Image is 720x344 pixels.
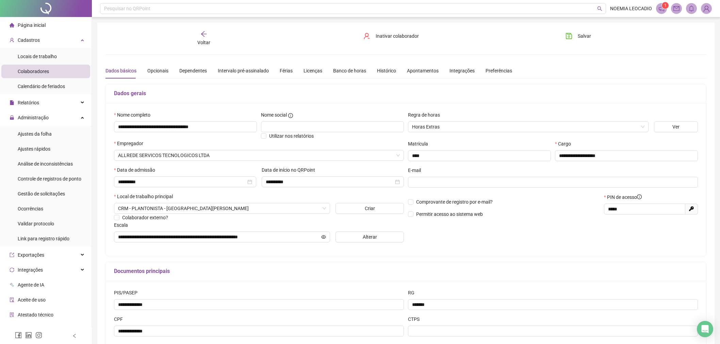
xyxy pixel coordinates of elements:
label: Data de início no QRPoint [262,166,320,174]
span: ALLREDE SERVICOS TECNOLOGICOS LTDA [118,150,400,160]
span: Análise de inconsistências [18,161,73,167]
label: CTPS [408,315,424,323]
span: solution [10,312,14,317]
span: Colaboradores [18,69,49,74]
label: Regra de horas [408,111,444,119]
span: arrow-left [200,31,207,37]
div: Dados básicos [105,67,136,74]
span: eye [321,235,326,239]
div: Dependentes [179,67,207,74]
button: Inativar colaborador [358,31,424,41]
div: Opcionais [147,67,168,74]
span: export [10,253,14,257]
label: RG [408,289,419,296]
div: Banco de horas [333,67,366,74]
span: notification [658,5,665,12]
span: Ocorrências [18,206,43,211]
span: lock [10,115,14,120]
label: Data de admissão [114,166,160,174]
span: Ajustes rápidos [18,146,50,152]
span: Alterar [363,233,377,241]
span: user-add [10,38,14,42]
div: Open Intercom Messenger [697,321,713,337]
span: bell [688,5,694,12]
span: audit [10,297,14,302]
span: Gerar QRCode [18,327,48,332]
span: user-delete [363,33,370,39]
label: Escala [114,221,132,229]
span: CRM - PLANTONISTA - SANTA MARIA - DF [118,203,326,213]
span: home [10,23,14,28]
button: Ver [654,121,698,132]
span: sync [10,268,14,272]
span: Aceite de uso [18,297,46,303]
span: Ver [672,123,680,131]
span: Cadastros [18,37,40,43]
span: mail [673,5,680,12]
span: left [72,333,77,338]
label: PIS/PASEP [114,289,142,296]
span: Locais de trabalho [18,54,57,59]
button: Salvar [560,31,596,41]
span: Ajustes da folha [18,131,52,137]
span: Validar protocolo [18,221,54,226]
span: facebook [15,332,22,339]
h5: Documentos principais [114,267,698,275]
label: Empregador [114,140,148,147]
span: Horas Extras [412,122,644,132]
span: Inativar colaborador [376,32,419,40]
span: Página inicial [18,22,46,28]
span: Calendário de feriados [18,84,65,89]
label: Matrícula [408,140,432,148]
label: CPF [114,315,127,323]
span: Exportações [18,252,44,258]
div: Integrações [449,67,475,74]
span: Gestão de solicitações [18,191,65,196]
h5: Dados gerais [114,89,698,98]
span: Atestado técnico [18,312,53,317]
sup: 1 [662,2,669,9]
span: Relatórios [18,100,39,105]
span: Permitir acesso ao sistema web [416,211,483,217]
span: Nome social [261,111,287,119]
label: Nome completo [114,111,155,119]
img: 89156 [701,3,711,14]
div: Preferências [486,67,512,74]
span: save [566,33,572,39]
label: E-mail [408,167,425,174]
span: linkedin [25,332,32,339]
span: info-circle [637,194,642,199]
label: Local de trabalho principal [114,193,177,200]
button: Criar [336,203,404,214]
span: Administração [18,115,49,120]
span: info-circle [288,113,293,118]
span: NOEMIA LEOCADIO [610,5,652,12]
span: Criar [365,205,375,212]
button: Alterar [336,231,404,242]
div: Apontamentos [407,67,439,74]
div: Férias [280,67,293,74]
span: Colaborador externo? [122,215,168,220]
span: file [10,100,14,105]
span: qrcode [10,327,14,332]
div: Licenças [304,67,322,74]
span: PIN de acesso [607,193,642,201]
span: search [597,6,602,11]
span: 1 [664,3,667,8]
label: Cargo [555,140,575,148]
span: Voltar [197,40,210,45]
span: Controle de registros de ponto [18,176,81,182]
span: Salvar [578,32,591,40]
div: Intervalo pré-assinalado [218,67,269,74]
span: Comprovante de registro por e-mail? [416,199,493,205]
span: instagram [35,332,42,339]
span: Link para registro rápido [18,236,69,241]
div: Histórico [377,67,396,74]
span: Integrações [18,267,43,273]
span: Agente de IA [18,282,44,288]
span: Utilizar nos relatórios [269,133,314,139]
